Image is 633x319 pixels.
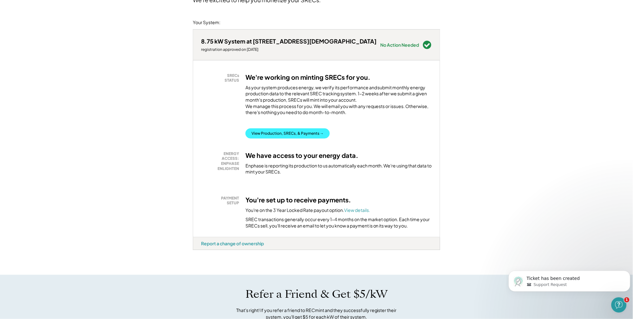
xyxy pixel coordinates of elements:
div: Enphase is reporting its production to us automatically each month. We're using that data to mint... [245,163,432,175]
div: registration approved on [DATE] [201,47,376,52]
div: SREC transactions generally occur every 1-4 months on the market option. Each time your SRECs sel... [245,216,432,229]
h1: Refer a Friend & Get $5/kW [245,288,388,301]
div: SRECs STATUS [204,73,239,83]
h3: We're working on minting SRECs for you. [245,73,370,81]
div: 8.75 kW System at [STREET_ADDRESS][DEMOGRAPHIC_DATA] [201,37,376,45]
h3: You're set up to receive payments. [245,196,351,204]
div: As your system produces energy, we verify its performance and submit monthly energy production da... [245,85,432,119]
h3: We have access to your energy data. [245,151,358,159]
div: PAYMENT SETUP [204,196,239,206]
button: View Production, SRECs, & Payments → [245,128,330,139]
div: ENERGY ACCESS: ENPHASE ENLIGHTEN [204,151,239,171]
a: View details. [344,207,370,213]
iframe: Intercom notifications message [506,257,633,302]
span: 1 [624,297,630,302]
div: No Action Needed [381,43,419,47]
div: You're on the 3 Year Locked Rate payout option. [245,207,370,214]
div: kdhxwoq7 - VA Distributed [193,250,216,253]
div: Your System: [193,19,220,26]
div: Report a change of ownership [201,241,264,246]
iframe: Intercom live chat [611,297,627,313]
